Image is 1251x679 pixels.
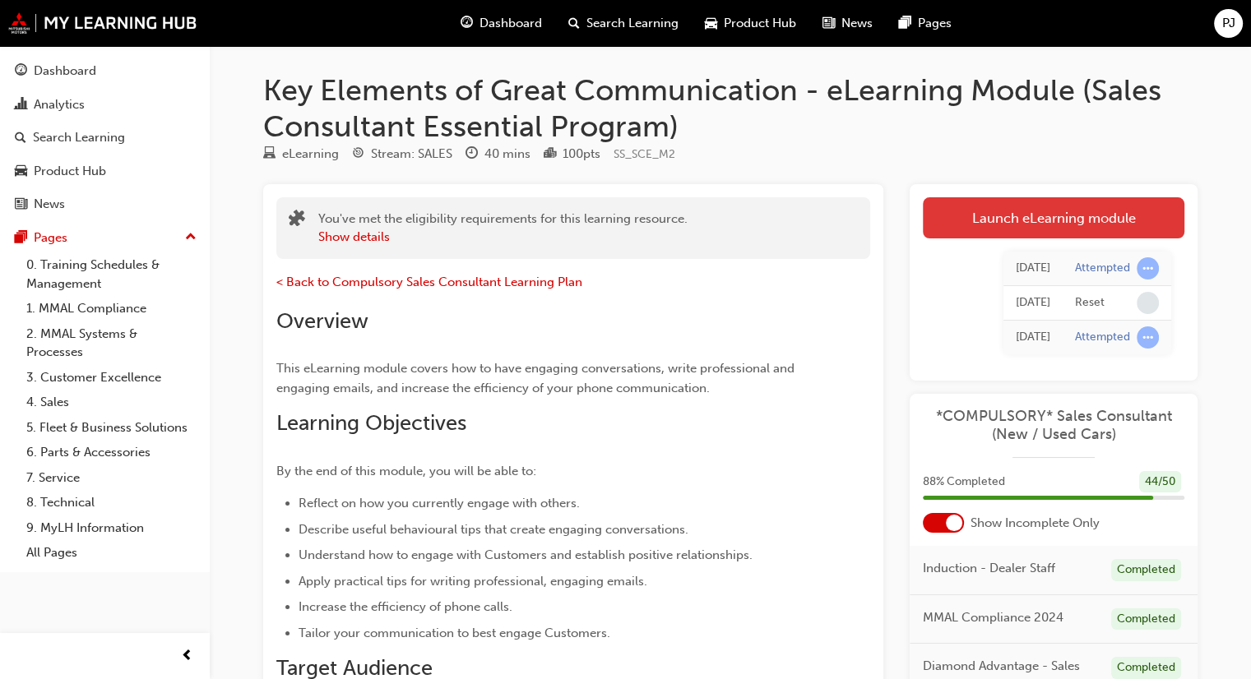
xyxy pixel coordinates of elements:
[466,144,531,164] div: Duration
[352,144,452,164] div: Stream
[466,147,478,162] span: clock-icon
[299,574,647,589] span: Apply practical tips for writing professional, engaging emails.
[971,514,1100,533] span: Show Incomplete Only
[7,56,203,86] a: Dashboard
[318,210,688,247] div: You've met the eligibility requirements for this learning resource.
[484,145,531,164] div: 40 mins
[34,95,85,114] div: Analytics
[15,131,26,145] span: search-icon
[15,164,27,179] span: car-icon
[841,14,873,33] span: News
[299,599,512,614] span: Increase the efficiency of phone calls.
[34,162,106,181] div: Product Hub
[1111,559,1181,581] div: Completed
[1137,292,1159,314] span: learningRecordVerb_NONE-icon
[20,465,203,491] a: 7. Service
[282,145,339,164] div: eLearning
[299,547,753,562] span: Understand how to engage with Customers and establish positive relationships.
[20,515,203,541] a: 9. MyLH Information
[555,7,692,40] a: search-iconSearch Learning
[1139,471,1181,493] div: 44 / 50
[1111,608,1181,630] div: Completed
[923,407,1184,444] a: *COMPULSORY* Sales Consultant (New / Used Cars)
[7,189,203,219] a: News
[276,308,368,334] span: Overview
[371,145,452,164] div: Stream: SALES
[263,72,1198,144] h1: Key Elements of Great Communication - eLearning Module (Sales Consultant Essential Program)
[7,223,203,253] button: Pages
[447,7,555,40] a: guage-iconDashboard
[1214,9,1243,38] button: PJ
[34,62,96,81] div: Dashboard
[299,522,688,537] span: Describe useful behavioural tips that create engaging conversations.
[20,296,203,321] a: 1. MMAL Compliance
[614,147,675,161] span: Learning resource code
[181,646,193,667] span: prev-icon
[1016,328,1050,347] div: Fri Sep 26 2025 12:29:02 GMT+1000 (Australian Eastern Standard Time)
[15,98,27,113] span: chart-icon
[563,145,600,164] div: 100 pts
[20,440,203,465] a: 6. Parts & Accessories
[724,14,796,33] span: Product Hub
[461,13,473,34] span: guage-icon
[1075,295,1105,311] div: Reset
[7,156,203,187] a: Product Hub
[318,228,390,247] button: Show details
[1222,14,1235,33] span: PJ
[263,147,276,162] span: learningResourceType_ELEARNING-icon
[15,64,27,79] span: guage-icon
[15,231,27,246] span: pages-icon
[809,7,886,40] a: news-iconNews
[7,90,203,120] a: Analytics
[705,13,717,34] span: car-icon
[20,321,203,365] a: 2. MMAL Systems & Processes
[544,144,600,164] div: Points
[8,12,197,34] img: mmal
[886,7,965,40] a: pages-iconPages
[692,7,809,40] a: car-iconProduct Hub
[20,390,203,415] a: 4. Sales
[33,128,125,147] div: Search Learning
[20,252,203,296] a: 0. Training Schedules & Management
[289,211,305,230] span: puzzle-icon
[276,361,798,395] span: This eLearning module covers how to have engaging conversations, write professional and engaging ...
[1016,293,1050,312] div: Mon Sep 29 2025 09:48:15 GMT+1000 (Australian Eastern Standard Time)
[263,144,339,164] div: Type
[185,227,197,248] span: up-icon
[352,147,364,162] span: target-icon
[20,490,203,515] a: 8. Technical
[7,53,203,223] button: DashboardAnalyticsSearch LearningProduct HubNews
[480,14,542,33] span: Dashboard
[1075,330,1130,345] div: Attempted
[918,14,952,33] span: Pages
[586,14,679,33] span: Search Learning
[923,473,1005,492] span: 88 % Completed
[1016,259,1050,278] div: Mon Sep 29 2025 09:48:17 GMT+1000 (Australian Eastern Standard Time)
[276,410,466,436] span: Learning Objectives
[568,13,580,34] span: search-icon
[34,229,67,247] div: Pages
[20,365,203,390] a: 3. Customer Excellence
[923,608,1063,627] span: MMAL Compliance 2024
[1137,326,1159,349] span: learningRecordVerb_ATTEMPT-icon
[822,13,835,34] span: news-icon
[34,195,65,214] div: News
[20,540,203,566] a: All Pages
[1137,257,1159,279] span: learningRecordVerb_ATTEMPT-icon
[299,626,610,640] span: Tailor your communication to best engage Customers.
[1075,261,1130,276] div: Attempted
[923,657,1080,676] span: Diamond Advantage - Sales
[899,13,911,34] span: pages-icon
[7,122,203,153] a: Search Learning
[299,496,580,510] span: Reflect on how you currently engage with others.
[1111,657,1181,679] div: Completed
[923,197,1184,238] a: Launch eLearning module
[15,197,27,212] span: news-icon
[276,275,582,289] a: < Back to Compulsory Sales Consultant Learning Plan
[923,559,1055,578] span: Induction - Dealer Staff
[544,147,556,162] span: podium-icon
